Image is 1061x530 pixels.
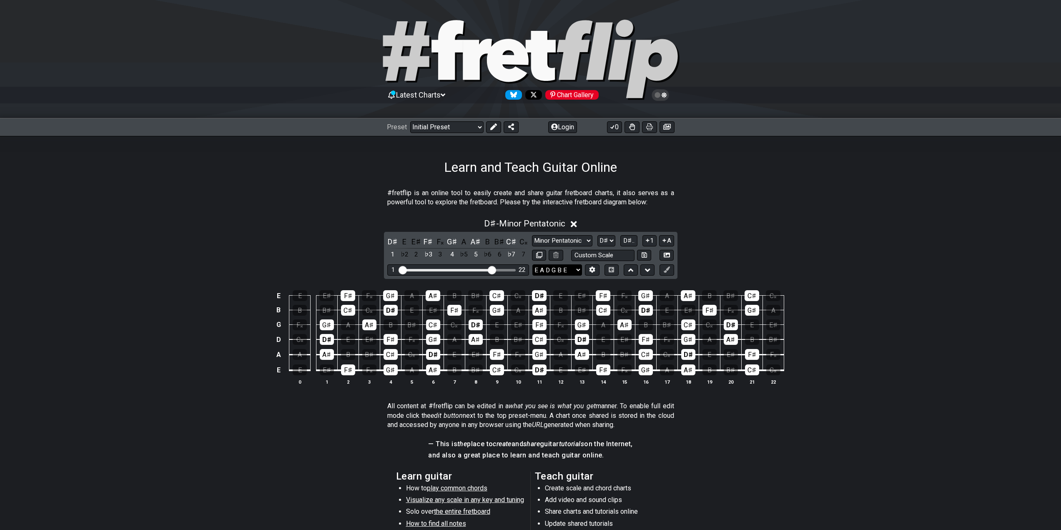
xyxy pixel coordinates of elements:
div: B♯ [468,290,483,301]
div: A♯ [575,349,589,360]
li: Create scale and chord charts [545,484,664,495]
div: C♯ [532,334,547,345]
div: toggle scale degree [423,249,434,260]
div: A [660,290,674,301]
th: 4 [380,377,401,386]
div: F♯ [639,334,653,345]
div: Chart Gallery [545,90,599,100]
div: A♯ [469,334,483,345]
div: toggle scale degree [411,249,421,260]
h4: — This is place to and guitar on the Internet, [428,440,632,449]
div: B [554,305,568,316]
div: B♯ [320,305,334,316]
span: Visualize any scale in any key and tuning [406,496,524,504]
div: toggle pitch class [446,236,457,247]
div: A [554,349,568,360]
div: A♯ [681,290,695,301]
div: D♯ [724,319,738,330]
th: 0 [289,377,311,386]
a: #fretflip at Pinterest [542,90,599,100]
div: E [490,319,504,330]
div: E♯ [574,290,589,301]
div: C𝄪 [702,319,717,330]
div: B♯ [575,305,589,316]
div: A [293,349,307,360]
div: B [341,349,355,360]
div: E [293,290,307,301]
div: F♯ [341,290,355,301]
div: D♯ [384,305,398,316]
em: URL [532,421,544,429]
div: D♯ [426,349,440,360]
div: C♯ [745,364,759,375]
select: Preset [410,121,484,133]
div: E [405,305,419,316]
div: toggle pitch class [494,236,505,247]
div: E♯ [681,305,695,316]
div: C♯ [745,290,759,301]
div: A [511,305,525,316]
h4: and also a great place to learn and teach guitar online. [428,451,632,460]
span: the entire fretboard [434,507,490,515]
button: Login [548,121,577,133]
div: F𝄪 [660,334,674,345]
button: Copy [532,250,546,261]
th: 6 [422,377,444,386]
div: E♯ [362,334,376,345]
div: F𝄪 [554,319,568,330]
div: C♯ [681,319,695,330]
div: A♯ [362,319,376,330]
div: G♯ [320,319,334,330]
div: E♯ [617,334,632,345]
button: Store user defined scale [637,250,651,261]
div: C𝄪 [554,334,568,345]
div: E♯ [469,349,483,360]
div: G♯ [532,349,547,360]
em: what you see is what you get [509,402,596,410]
div: C𝄪 [362,305,376,316]
div: F𝄪 [617,290,632,301]
div: toggle scale degree [494,249,505,260]
div: toggle pitch class [470,236,481,247]
div: F♯ [596,364,610,375]
th: 10 [507,377,529,386]
div: 22 [519,266,525,274]
th: 9 [486,377,507,386]
div: toggle scale degree [446,249,457,260]
div: toggle scale degree [458,249,469,260]
div: B [293,305,307,316]
div: G♯ [426,334,440,345]
div: A [341,319,355,330]
button: Move up [624,264,638,276]
div: toggle pitch class [482,236,493,247]
div: C𝄪 [617,305,632,316]
div: E♯ [320,364,334,375]
div: toggle scale degree [518,249,529,260]
div: B [596,349,610,360]
span: How to find all notes [406,520,466,527]
div: F𝄪 [469,305,483,316]
div: E♯ [724,349,738,360]
div: G♯ [490,305,504,316]
td: B [273,303,283,317]
div: A [596,319,610,330]
div: B [447,290,462,301]
div: 1 [391,266,395,274]
div: A♯ [426,364,440,375]
td: A [273,347,283,362]
th: 15 [614,377,635,386]
div: G♯ [638,290,653,301]
div: E [341,334,355,345]
div: toggle scale degree [482,249,493,260]
div: F♯ [384,334,398,345]
h1: Learn and Teach Guitar Online [444,159,617,175]
em: the [457,440,467,448]
div: B♯ [723,290,738,301]
div: G♯ [384,364,398,375]
div: B [447,364,462,375]
th: 14 [592,377,614,386]
div: C♯ [490,364,504,375]
div: A♯ [617,319,632,330]
button: Edit Tuning [585,264,599,276]
td: E [273,362,283,378]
